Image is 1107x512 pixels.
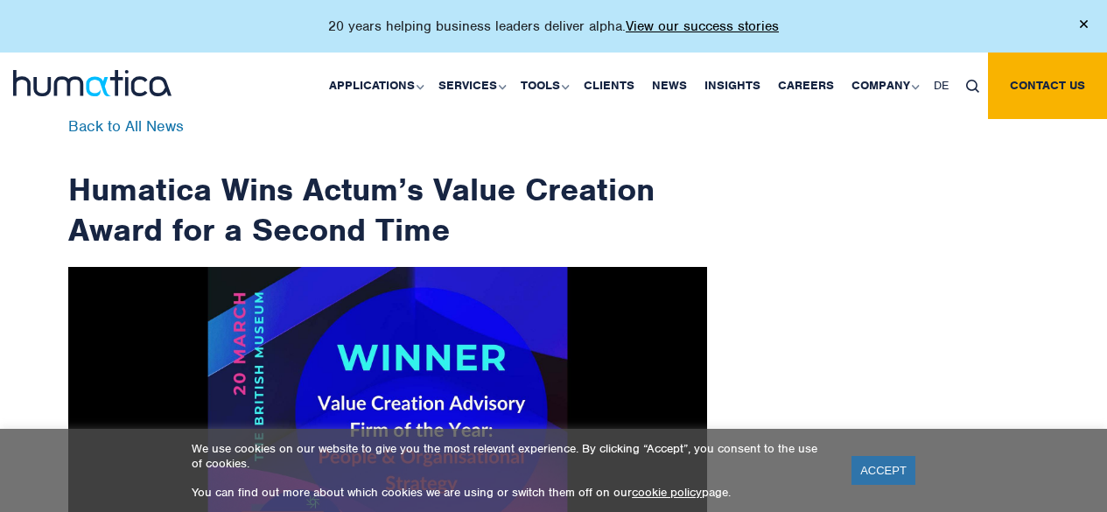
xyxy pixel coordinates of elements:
a: ACCEPT [851,456,915,485]
a: DE [925,53,957,119]
a: Clients [575,53,643,119]
p: 20 years helping business leaders deliver alpha. [328,18,779,35]
img: search_icon [966,80,979,93]
p: We use cookies on our website to give you the most relevant experience. By clicking “Accept”, you... [192,441,830,471]
a: Tools [512,53,575,119]
span: DE [934,78,949,93]
p: You can find out more about which cookies we are using or switch them off on our page. [192,485,830,500]
a: Careers [769,53,843,119]
a: cookie policy [632,485,702,500]
h1: Humatica Wins Actum’s Value Creation Award for a Second Time [68,119,707,249]
a: News [643,53,696,119]
a: Insights [696,53,769,119]
a: Applications [320,53,430,119]
a: Contact us [988,53,1107,119]
a: Services [430,53,512,119]
a: Back to All News [68,116,184,136]
a: View our success stories [626,18,779,35]
a: Company [843,53,925,119]
img: logo [13,70,172,96]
